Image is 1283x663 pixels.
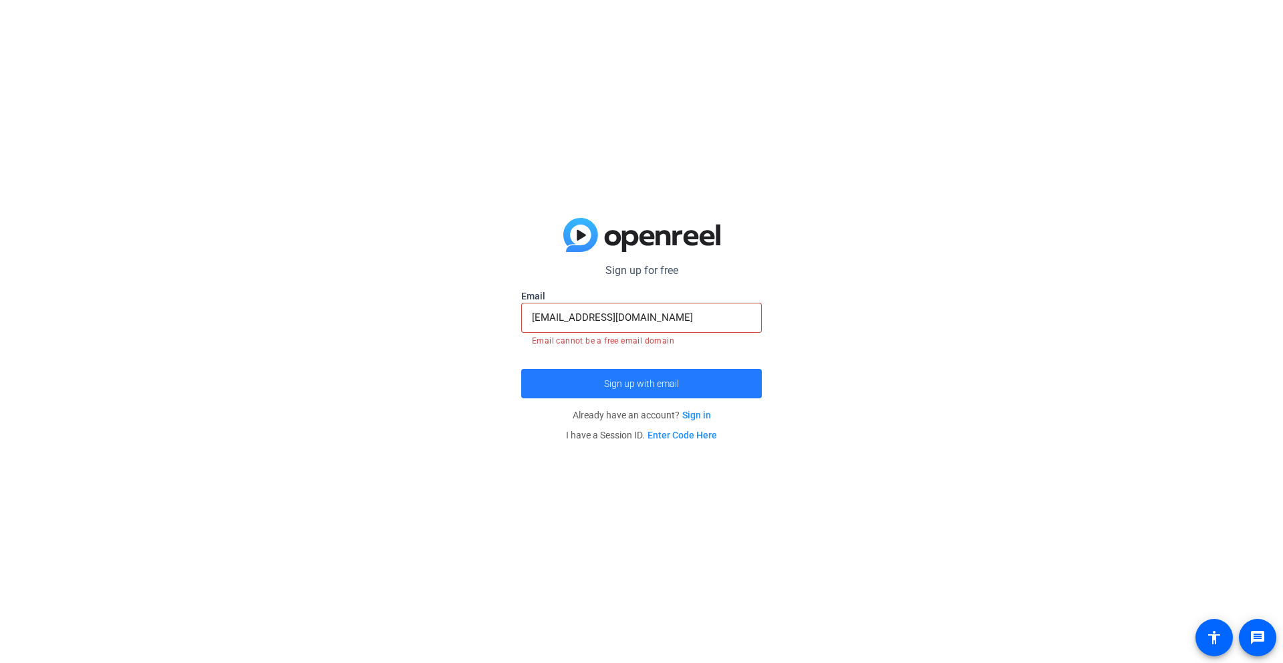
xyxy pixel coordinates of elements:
span: I have a Session ID. [566,430,717,440]
img: blue-gradient.svg [563,218,720,253]
span: Already have an account? [573,410,711,420]
label: Email [521,289,762,303]
a: Sign in [682,410,711,420]
mat-icon: accessibility [1206,630,1222,646]
mat-icon: message [1250,630,1266,646]
input: Enter Email Address [532,309,751,325]
mat-error: Email cannot be a free email domain [532,333,751,348]
button: Sign up with email [521,369,762,398]
p: Sign up for free [521,263,762,279]
a: Enter Code Here [648,430,717,440]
